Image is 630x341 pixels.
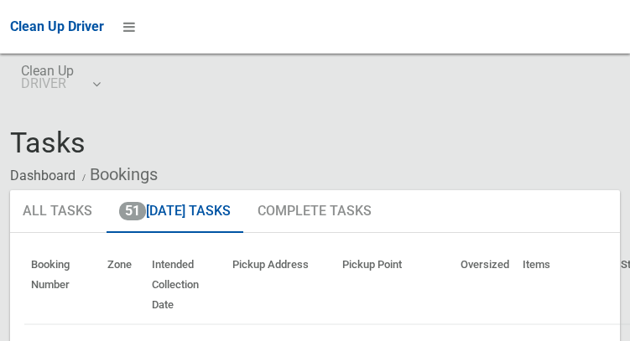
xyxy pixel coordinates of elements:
[107,190,243,234] a: 51[DATE] Tasks
[10,168,75,183] a: Dashboard
[516,246,614,324] th: Items
[10,126,86,159] span: Tasks
[24,246,101,324] th: Booking Number
[145,246,226,324] th: Intended Collection Date
[10,18,104,34] span: Clean Up Driver
[21,77,74,90] small: DRIVER
[10,190,105,234] a: All Tasks
[454,246,516,324] th: Oversized
[10,54,110,107] a: Clean UpDRIVER
[10,14,104,39] a: Clean Up Driver
[78,159,158,190] li: Bookings
[336,246,454,324] th: Pickup Point
[21,65,99,90] span: Clean Up
[101,246,145,324] th: Zone
[226,246,336,324] th: Pickup Address
[245,190,384,234] a: Complete Tasks
[119,202,146,220] span: 51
